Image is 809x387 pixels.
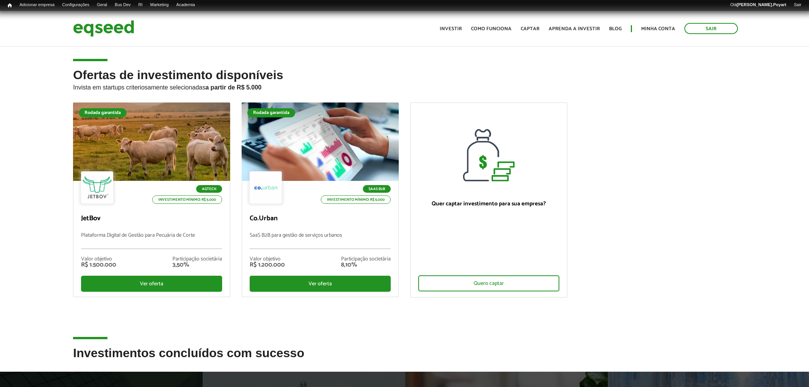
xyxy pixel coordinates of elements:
div: Valor objetivo [250,257,285,262]
div: Rodada garantida [247,108,295,117]
p: SaaS B2B para gestão de serviços urbanos [250,233,391,249]
div: Valor objetivo [81,257,116,262]
a: Olá[PERSON_NAME].Poyart [726,2,790,8]
div: Ver oferta [81,276,222,292]
h2: Ofertas de investimento disponíveis [73,68,736,102]
a: RI [135,2,146,8]
p: Investimento mínimo: R$ 5.000 [321,195,391,204]
p: Agtech [196,185,222,193]
p: Invista em startups criteriosamente selecionadas [73,82,736,91]
div: Ver oferta [250,276,391,292]
a: Captar [521,26,539,31]
div: R$ 1.500.000 [81,262,116,268]
strong: a partir de R$ 5.000 [205,84,262,91]
a: Início [4,2,16,9]
strong: [PERSON_NAME].Poyart [737,2,786,7]
a: Quer captar investimento para sua empresa? Quero captar [410,102,567,298]
div: Rodada garantida [79,108,127,117]
a: Rodada garantida SaaS B2B Investimento mínimo: R$ 5.000 Co.Urban SaaS B2B para gestão de serviços... [242,102,399,297]
p: Plataforma Digital de Gestão para Pecuária de Corte [81,233,222,249]
div: 3,50% [172,262,222,268]
div: Participação societária [172,257,222,262]
a: Blog [609,26,622,31]
a: Minha conta [641,26,675,31]
p: SaaS B2B [363,185,391,193]
a: Sair [684,23,738,34]
div: Quero captar [418,275,559,291]
img: EqSeed [73,18,134,39]
p: JetBov [81,215,222,223]
a: Aprenda a investir [549,26,600,31]
a: Academia [172,2,199,8]
a: Investir [440,26,462,31]
a: Marketing [146,2,172,8]
a: Como funciona [471,26,512,31]
a: Geral [93,2,111,8]
p: Co.Urban [250,215,391,223]
h2: Investimentos concluídos com sucesso [73,346,736,371]
a: Configurações [58,2,93,8]
div: Participação societária [341,257,391,262]
p: Investimento mínimo: R$ 5.000 [152,195,222,204]
div: R$ 1.200.000 [250,262,285,268]
a: Bus Dev [111,2,135,8]
a: Adicionar empresa [16,2,58,8]
a: Sair [790,2,805,8]
p: Quer captar investimento para sua empresa? [418,200,559,207]
div: 8,10% [341,262,391,268]
span: Início [8,3,12,8]
a: Rodada garantida Agtech Investimento mínimo: R$ 5.000 JetBov Plataforma Digital de Gestão para Pe... [73,102,230,297]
